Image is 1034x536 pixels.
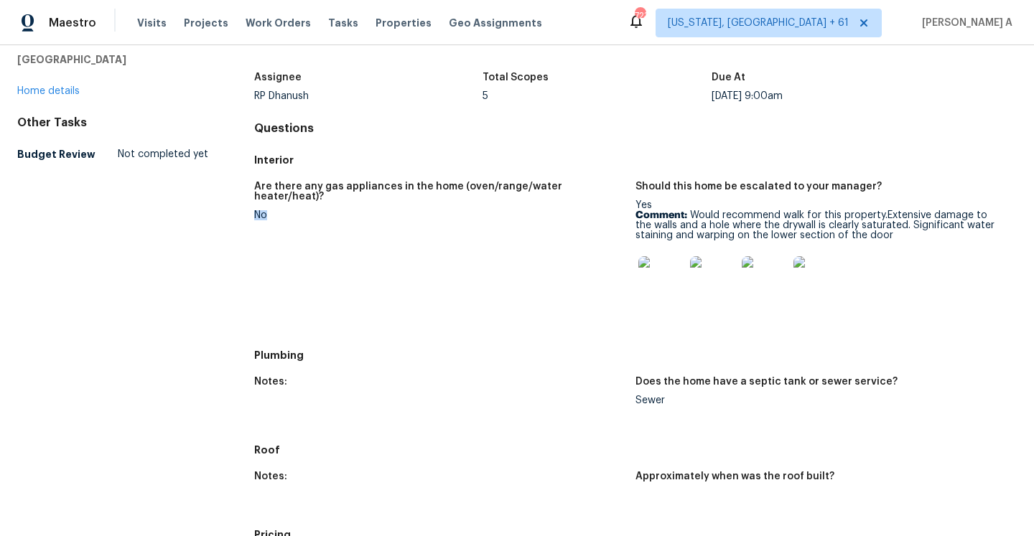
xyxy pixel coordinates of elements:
h4: Questions [254,121,1017,136]
span: [PERSON_NAME] A [916,16,1012,30]
div: Other Tasks [17,116,208,130]
h5: Should this home be escalated to your manager? [635,182,882,192]
h5: Notes: [254,471,287,481]
h5: Roof [254,443,1017,457]
span: Tasks [328,18,358,28]
div: 5 [483,91,712,101]
h5: Does the home have a septic tank or sewer service? [635,377,898,387]
b: Comment: [635,210,687,220]
div: RP Dhanush [254,91,483,101]
h5: Interior [254,153,1017,167]
h5: Total Scopes [483,72,549,83]
h5: Due At [712,72,745,83]
span: Work Orders [246,16,311,30]
div: Completed At: [254,27,1017,64]
span: Visits [137,16,167,30]
h5: Plumbing [254,348,1017,362]
div: [DATE] 9:00am [712,91,941,101]
h5: [GEOGRAPHIC_DATA] [17,52,208,67]
h5: Approximately when was the roof built? [635,471,834,481]
span: [US_STATE], [GEOGRAPHIC_DATA] + 61 [668,16,849,30]
h5: Are there any gas appliances in the home (oven/range/water heater/heat)? [254,182,624,202]
span: Geo Assignments [449,16,542,30]
span: Projects [184,16,228,30]
span: Maestro [49,16,96,30]
span: Properties [376,16,432,30]
h5: Notes: [254,377,287,387]
span: Not completed yet [118,147,208,161]
div: 723 [635,9,645,23]
div: Yes [635,200,1005,311]
a: Home details [17,86,80,96]
div: No [254,210,624,220]
p: Would recommend walk for this property.Extensive damage to the walls and a hole where the drywall... [635,210,1005,240]
h5: Budget Review [17,147,96,161]
div: Sewer [635,395,1005,405]
h5: Assignee [254,72,302,83]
